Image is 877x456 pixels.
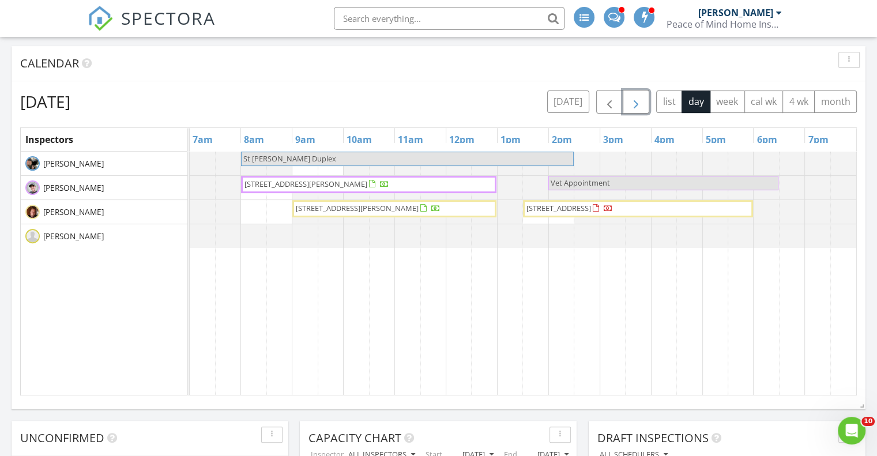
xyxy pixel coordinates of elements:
[656,91,682,113] button: list
[549,130,575,149] a: 2pm
[838,417,865,444] iframe: Intercom live chat
[861,417,875,426] span: 10
[25,156,40,171] img: e9fc7df9ed024615837b169addc50825.jpeg
[244,179,367,189] span: [STREET_ADDRESS][PERSON_NAME]
[698,7,773,18] div: [PERSON_NAME]
[526,203,591,213] span: [STREET_ADDRESS]
[600,130,626,149] a: 3pm
[667,18,782,30] div: Peace of Mind Home Inspections Inc.
[296,203,419,213] span: [STREET_ADDRESS][PERSON_NAME]
[754,130,780,149] a: 6pm
[744,91,784,113] button: cal wk
[121,6,216,30] span: SPECTORA
[682,91,710,113] button: day
[334,7,564,30] input: Search everything...
[25,180,40,195] img: evan_hull_profile_pic.jpg
[190,130,216,149] a: 7am
[703,130,729,149] a: 5pm
[498,130,524,149] a: 1pm
[25,229,40,243] img: default-user-f0147aede5fd5fa78ca7ade42f37bd4542148d508eef1c3d3ea960f66861d68b.jpg
[710,91,745,113] button: week
[292,130,318,149] a: 9am
[597,430,709,446] span: Draft Inspections
[805,130,831,149] a: 7pm
[395,130,426,149] a: 11am
[20,430,104,446] span: Unconfirmed
[814,91,857,113] button: month
[41,182,106,194] span: [PERSON_NAME]
[41,158,106,169] span: [PERSON_NAME]
[41,206,106,218] span: [PERSON_NAME]
[41,231,106,242] span: [PERSON_NAME]
[547,91,589,113] button: [DATE]
[596,90,623,114] button: Previous day
[25,133,73,146] span: Inspectors
[20,90,70,113] h2: [DATE]
[446,130,477,149] a: 12pm
[88,16,216,40] a: SPECTORA
[623,90,650,114] button: Next day
[782,91,815,113] button: 4 wk
[241,130,267,149] a: 8am
[25,205,40,219] img: chuck_photo.jpg
[308,430,401,446] span: Capacity Chart
[344,130,375,149] a: 10am
[551,178,610,188] span: Vet Appointment
[20,55,79,71] span: Calendar
[88,6,113,31] img: The Best Home Inspection Software - Spectora
[652,130,677,149] a: 4pm
[243,153,336,164] span: St [PERSON_NAME] Duplex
